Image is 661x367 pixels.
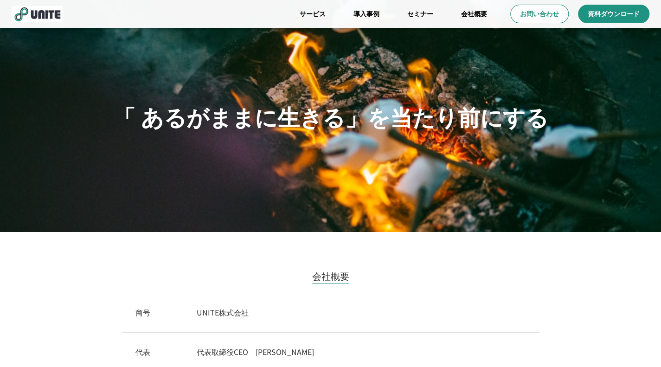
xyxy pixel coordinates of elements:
p: 商号 [135,307,150,318]
iframe: Chat Widget [494,248,661,367]
p: お問い合わせ [520,9,559,19]
a: 資料ダウンロード [578,5,649,23]
p: 資料ダウンロード [588,9,640,19]
a: お問い合わせ [510,5,569,23]
p: 代表取締役CEO [PERSON_NAME] [197,346,526,357]
div: チャットウィジェット [494,248,661,367]
p: UNITE株式会社 [197,307,526,318]
h2: 会社概要 [312,269,349,283]
p: 「 あるがままに生きる」を当たり前にする [113,99,548,133]
p: 代表 [135,346,150,357]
